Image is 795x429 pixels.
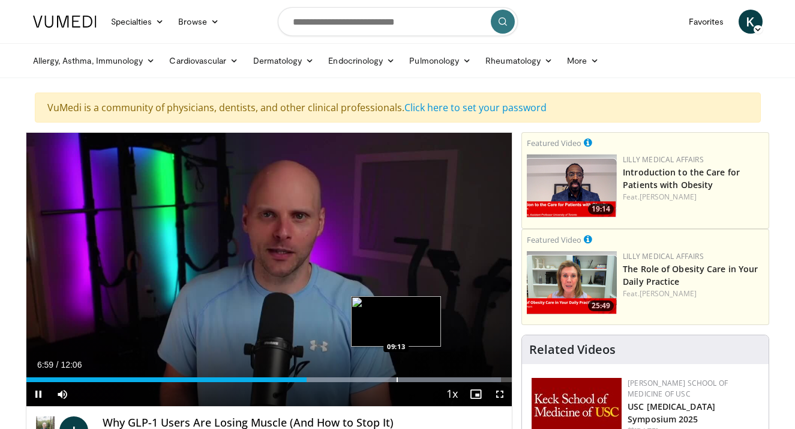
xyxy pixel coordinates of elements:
[527,234,581,245] small: Featured Video
[623,251,704,261] a: Lilly Medical Affairs
[246,49,322,73] a: Dermatology
[402,49,478,73] a: Pulmonology
[321,49,402,73] a: Endocrinology
[26,377,512,382] div: Progress Bar
[478,49,560,73] a: Rheumatology
[26,133,512,407] video-js: Video Player
[628,378,728,399] a: [PERSON_NAME] School of Medicine of USC
[104,10,172,34] a: Specialties
[623,166,740,190] a: Introduction to the Care for Patients with Obesity
[35,93,761,123] div: VuMedi is a community of physicians, dentists, and other clinical professionals.
[527,154,617,218] img: acc2e291-ced4-4dd5-b17b-d06994da28f3.png.150x105_q85_crop-smart_upscale.png
[640,288,697,299] a: [PERSON_NAME]
[464,382,488,406] button: Enable picture-in-picture mode
[623,288,764,299] div: Feat.
[640,192,697,202] a: [PERSON_NAME]
[588,204,614,214] span: 19:14
[26,49,163,73] a: Allergy, Asthma, Immunology
[623,154,704,165] a: Lilly Medical Affairs
[488,382,512,406] button: Fullscreen
[529,342,616,357] h4: Related Videos
[33,16,97,28] img: VuMedi Logo
[560,49,606,73] a: More
[61,360,82,370] span: 12:06
[37,360,53,370] span: 6:59
[440,382,464,406] button: Playback Rate
[26,382,50,406] button: Pause
[162,49,245,73] a: Cardiovascular
[739,10,763,34] a: K
[351,296,441,347] img: image.jpeg
[50,382,74,406] button: Mute
[404,101,547,114] a: Click here to set your password
[527,138,581,148] small: Featured Video
[56,360,59,370] span: /
[527,251,617,314] img: e1208b6b-349f-4914-9dd7-f97803bdbf1d.png.150x105_q85_crop-smart_upscale.png
[278,7,518,36] input: Search topics, interventions
[682,10,731,34] a: Favorites
[527,251,617,314] a: 25:49
[628,401,715,425] a: USC [MEDICAL_DATA] Symposium 2025
[623,263,758,287] a: The Role of Obesity Care in Your Daily Practice
[623,192,764,202] div: Feat.
[527,154,617,218] a: 19:14
[588,300,614,311] span: 25:49
[171,10,226,34] a: Browse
